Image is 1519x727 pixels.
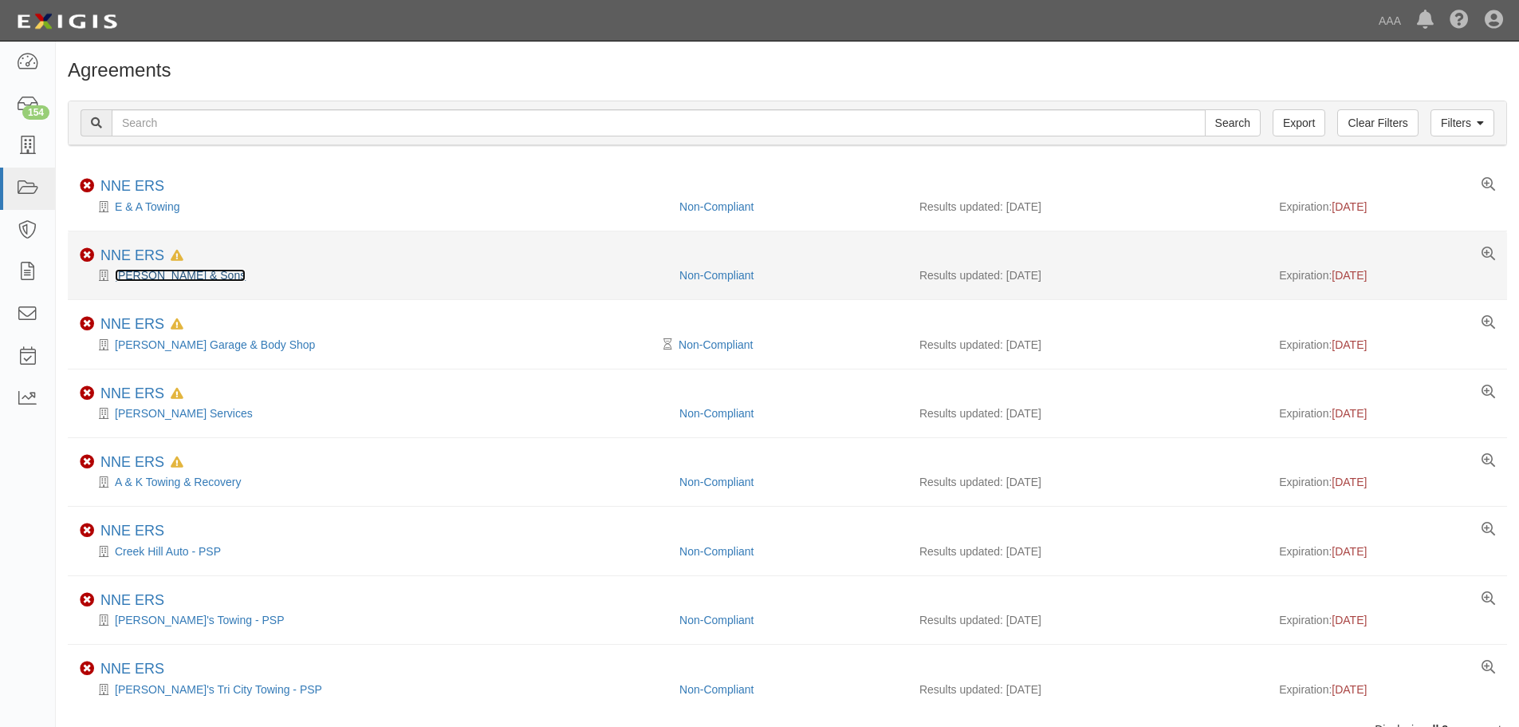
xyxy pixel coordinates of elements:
a: Export [1273,109,1325,136]
a: Clear Filters [1337,109,1418,136]
a: NNE ERS [100,661,164,677]
div: Expiration: [1279,267,1495,283]
a: Non-Compliant [679,545,754,558]
a: View results summary [1482,592,1495,606]
div: Sylvio Paradis & Sons [80,267,667,283]
a: View results summary [1482,316,1495,330]
a: Filters [1430,109,1494,136]
span: [DATE] [1332,614,1367,626]
a: Non-Compliant [679,683,754,696]
a: NNE ERS [100,454,164,470]
i: Non-Compliant [80,386,94,401]
i: Help Center - Complianz [1450,11,1469,30]
div: A & K Towing & Recovery [80,474,667,490]
a: [PERSON_NAME]'s Tri City Towing - PSP [115,683,322,696]
a: View results summary [1482,385,1495,400]
a: Non-Compliant [679,338,753,351]
div: Expiration: [1279,405,1495,421]
div: NNE ERS [100,454,183,472]
a: Non-Compliant [679,476,754,488]
div: NNE ERS [100,385,183,403]
i: Non-Compliant [80,179,94,193]
div: NNE ERS [100,523,164,540]
input: Search [112,109,1206,136]
a: View results summary [1482,661,1495,675]
i: Non-Compliant [80,248,94,263]
div: Doug's Towing - PSP [80,612,667,628]
input: Search [1205,109,1261,136]
div: Results updated: [DATE] [919,682,1255,697]
a: Non-Compliant [679,269,754,282]
a: Non-Compliant [679,407,754,420]
i: Pending Review [663,339,672,350]
div: Expiration: [1279,474,1495,490]
div: Results updated: [DATE] [919,474,1255,490]
a: A & K Towing & Recovery [115,476,241,488]
i: Non-Compliant [80,662,94,676]
div: Results updated: [DATE] [919,337,1255,353]
i: Non-Compliant [80,317,94,331]
div: Expiration: [1279,612,1495,628]
i: Non-Compliant [80,455,94,469]
i: Non-Compliant [80,524,94,538]
div: Results updated: [DATE] [919,267,1255,283]
div: NNE ERS [100,178,164,196]
i: In Default since 08/15/2025 [171,251,183,262]
div: NNE ERS [100,316,183,334]
a: [PERSON_NAME] Garage & Body Shop [115,338,315,351]
span: [DATE] [1332,476,1367,488]
a: View results summary [1482,247,1495,262]
div: Results updated: [DATE] [919,199,1255,215]
a: View results summary [1482,178,1495,192]
span: [DATE] [1332,545,1367,558]
a: View results summary [1482,523,1495,537]
div: Expiration: [1279,682,1495,697]
div: Results updated: [DATE] [919,405,1255,421]
a: View results summary [1482,454,1495,468]
div: Expiration: [1279,543,1495,559]
a: NNE ERS [100,247,164,263]
a: Non-Compliant [679,614,754,626]
a: NNE ERS [100,523,164,539]
div: Results updated: [DATE] [919,612,1255,628]
span: [DATE] [1332,407,1367,420]
div: 154 [22,105,49,120]
span: [DATE] [1332,269,1367,282]
span: [DATE] [1332,200,1367,213]
a: AAA [1371,5,1409,37]
i: In Default since 08/26/2025 [171,389,183,400]
div: NNE ERS [100,661,164,678]
a: E & A Towing [115,200,179,213]
a: Non-Compliant [679,200,754,213]
div: Results updated: [DATE] [919,543,1255,559]
a: NNE ERS [100,592,164,608]
a: Creek Hill Auto - PSP [115,545,221,558]
div: NNE ERS [100,247,183,265]
div: E & A Towing [80,199,667,215]
i: Non-Compliant [80,593,94,607]
a: NNE ERS [100,316,164,332]
h1: Agreements [68,60,1507,81]
a: [PERSON_NAME] & Sons [115,269,246,282]
div: L H Morine Services [80,405,667,421]
img: logo-5460c22ac91f19d4615b14bd174203de0afe785f0fc80cf4dbbc73dc1793850b.png [12,7,122,36]
a: [PERSON_NAME] Services [115,407,253,420]
a: [PERSON_NAME]'s Towing - PSP [115,614,284,626]
span: [DATE] [1332,338,1367,351]
div: NNE ERS [100,592,164,610]
a: NNE ERS [100,385,164,401]
i: In Default since 08/15/2025 [171,319,183,330]
div: Beaulieu's Garage & Body Shop [80,337,667,353]
a: NNE ERS [100,178,164,194]
div: Dave's Tri City Towing - PSP [80,682,667,697]
div: Expiration: [1279,199,1495,215]
div: Creek Hill Auto - PSP [80,543,667,559]
div: Expiration: [1279,337,1495,353]
span: [DATE] [1332,683,1367,696]
i: In Default since 09/01/2025 [171,457,183,468]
